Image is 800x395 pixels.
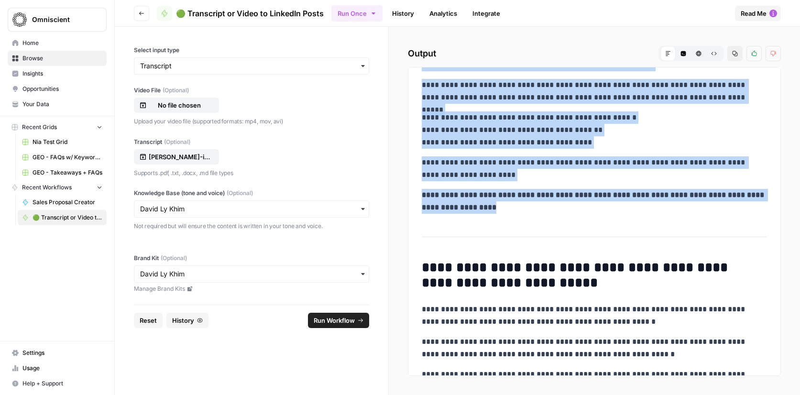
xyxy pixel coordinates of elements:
label: Knowledge Base (tone and voice) [134,189,369,197]
button: Run Once [331,5,383,22]
img: Omniscient Logo [11,11,28,28]
button: [PERSON_NAME]-interview-the-long-game.txt [134,149,219,165]
span: Reset [140,316,157,325]
a: Browse [8,51,107,66]
span: (Optional) [163,86,189,95]
span: Insights [22,69,102,78]
span: History [172,316,194,325]
span: GEO - FAQs w/ Keywords Grid [33,153,102,162]
label: Select input type [134,46,369,55]
a: Home [8,35,107,51]
span: Opportunities [22,85,102,93]
span: Usage [22,364,102,373]
p: No file chosen [149,100,210,110]
p: Not required but will ensure the content is written in your tone and voice. [134,221,369,231]
h2: Output [408,46,781,61]
a: Opportunities [8,81,107,97]
a: Settings [8,345,107,361]
span: (Optional) [164,138,190,146]
label: Brand Kit [134,254,369,263]
span: Home [22,39,102,47]
a: Nia Test Grid [18,134,107,150]
a: Manage Brand Kits [134,285,369,293]
span: Read Me [741,9,767,18]
span: Nia Test Grid [33,138,102,146]
p: Supports .pdf, .txt, .docx, .md file types [134,168,369,178]
a: 🟢 Transcript or Video to LinkedIn Posts [18,210,107,225]
span: Run Workflow [314,316,355,325]
span: Settings [22,349,102,357]
a: GEO - FAQs w/ Keywords Grid [18,150,107,165]
span: (Optional) [227,189,253,197]
span: GEO - Takeaways + FAQs [33,168,102,177]
a: Analytics [424,6,463,21]
span: Your Data [22,100,102,109]
span: Recent Workflows [22,183,72,192]
span: Help + Support [22,379,102,388]
a: Sales Proposal Creator [18,195,107,210]
input: David Ly Khim [140,269,363,279]
span: 🟢 Transcript or Video to LinkedIn Posts [33,213,102,222]
a: Integrate [467,6,506,21]
input: Transcript [140,61,363,71]
button: Workspace: Omniscient [8,8,107,32]
span: Omniscient [32,15,90,24]
p: Upload your video file (supported formats: mp4, mov, avi) [134,117,369,126]
span: (Optional) [161,254,187,263]
button: Read Me [735,6,781,21]
a: GEO - Takeaways + FAQs [18,165,107,180]
span: 🟢 Transcript or Video to LinkedIn Posts [176,8,324,19]
a: 🟢 Transcript or Video to LinkedIn Posts [157,6,324,21]
a: Usage [8,361,107,376]
span: Recent Grids [22,123,57,132]
button: History [166,313,208,328]
button: Run Workflow [308,313,369,328]
a: Insights [8,66,107,81]
button: Recent Grids [8,120,107,134]
input: David Ly Khim [140,204,363,214]
button: No file chosen [134,98,219,113]
p: [PERSON_NAME]-interview-the-long-game.txt [149,152,210,162]
span: Sales Proposal Creator [33,198,102,207]
span: Browse [22,54,102,63]
button: Help + Support [8,376,107,391]
a: Your Data [8,97,107,112]
button: Reset [134,313,163,328]
button: Recent Workflows [8,180,107,195]
label: Video File [134,86,369,95]
label: Transcript [134,138,369,146]
a: History [386,6,420,21]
